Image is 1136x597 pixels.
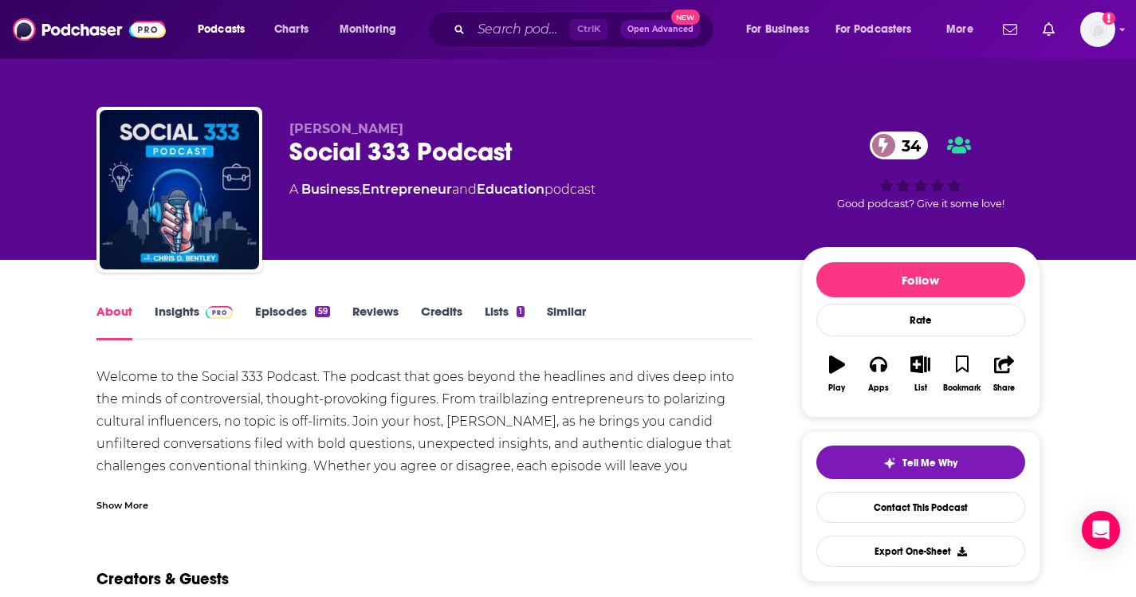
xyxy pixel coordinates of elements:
[735,17,829,42] button: open menu
[1103,12,1115,25] svg: Add a profile image
[301,182,360,197] a: Business
[328,17,417,42] button: open menu
[1080,12,1115,47] span: Logged in as bjonesvested
[96,304,132,340] a: About
[627,26,694,33] span: Open Advanced
[620,20,701,39] button: Open AdvancedNew
[816,446,1025,479] button: tell me why sparkleTell Me Why
[816,492,1025,523] a: Contact This Podcast
[485,304,525,340] a: Lists1
[835,18,912,41] span: For Podcasters
[289,121,403,136] span: [PERSON_NAME]
[471,17,570,42] input: Search podcasts, credits, & more...
[96,569,229,589] h2: Creators & Guests
[828,383,845,393] div: Play
[868,383,889,393] div: Apps
[858,345,899,403] button: Apps
[899,345,941,403] button: List
[886,132,929,159] span: 34
[946,18,973,41] span: More
[993,383,1015,393] div: Share
[264,17,318,42] a: Charts
[452,182,477,197] span: and
[442,11,729,48] div: Search podcasts, credits, & more...
[315,306,329,317] div: 59
[671,10,700,25] span: New
[941,345,983,403] button: Bookmark
[1036,16,1061,43] a: Show notifications dropdown
[914,383,927,393] div: List
[1080,12,1115,47] img: User Profile
[274,18,309,41] span: Charts
[801,121,1040,220] div: 34Good podcast? Give it some love!
[837,198,1004,210] span: Good podcast? Give it some love!
[943,383,981,393] div: Bookmark
[360,182,362,197] span: ,
[983,345,1024,403] button: Share
[935,17,993,42] button: open menu
[883,457,896,469] img: tell me why sparkle
[13,14,166,45] img: Podchaser - Follow, Share and Rate Podcasts
[352,304,399,340] a: Reviews
[825,17,935,42] button: open menu
[816,262,1025,297] button: Follow
[289,180,596,199] div: A podcast
[996,16,1024,43] a: Show notifications dropdown
[96,366,754,522] div: Welcome to the Social 333 Podcast. The podcast that goes beyond the headlines and dives deep into...
[255,304,329,340] a: Episodes59
[340,18,396,41] span: Monitoring
[206,306,234,319] img: Podchaser Pro
[198,18,245,41] span: Podcasts
[155,304,234,340] a: InsightsPodchaser Pro
[421,304,462,340] a: Credits
[187,17,265,42] button: open menu
[517,306,525,317] div: 1
[547,304,586,340] a: Similar
[570,19,607,40] span: Ctrl K
[1082,511,1120,549] div: Open Intercom Messenger
[362,182,452,197] a: Entrepreneur
[816,304,1025,336] div: Rate
[100,110,259,269] img: Social 333 Podcast
[816,345,858,403] button: Play
[746,18,809,41] span: For Business
[1080,12,1115,47] button: Show profile menu
[477,182,544,197] a: Education
[902,457,957,469] span: Tell Me Why
[816,536,1025,567] button: Export One-Sheet
[870,132,929,159] a: 34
